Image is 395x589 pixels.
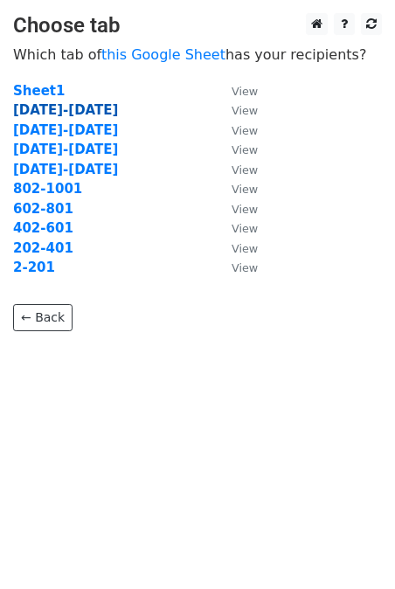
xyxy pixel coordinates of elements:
[13,83,65,99] a: Sheet1
[13,201,73,217] a: 602-801
[13,220,73,236] a: 402-601
[101,46,225,63] a: this Google Sheet
[232,222,258,235] small: View
[214,201,258,217] a: View
[214,260,258,275] a: View
[13,45,382,64] p: Which tab of has your recipients?
[232,104,258,117] small: View
[232,163,258,177] small: View
[13,240,73,256] a: 202-401
[232,143,258,156] small: View
[308,505,395,589] iframe: Chat Widget
[13,304,73,331] a: ← Back
[13,260,55,275] a: 2-201
[214,220,258,236] a: View
[214,181,258,197] a: View
[13,162,118,177] a: [DATE]-[DATE]
[13,122,118,138] a: [DATE]-[DATE]
[214,102,258,118] a: View
[232,261,258,274] small: View
[214,240,258,256] a: View
[232,124,258,137] small: View
[232,203,258,216] small: View
[214,162,258,177] a: View
[232,242,258,255] small: View
[214,83,258,99] a: View
[13,102,118,118] a: [DATE]-[DATE]
[232,85,258,98] small: View
[232,183,258,196] small: View
[13,13,382,38] h3: Choose tab
[13,181,82,197] a: 802-1001
[214,142,258,157] a: View
[214,122,258,138] a: View
[13,142,118,157] a: [DATE]-[DATE]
